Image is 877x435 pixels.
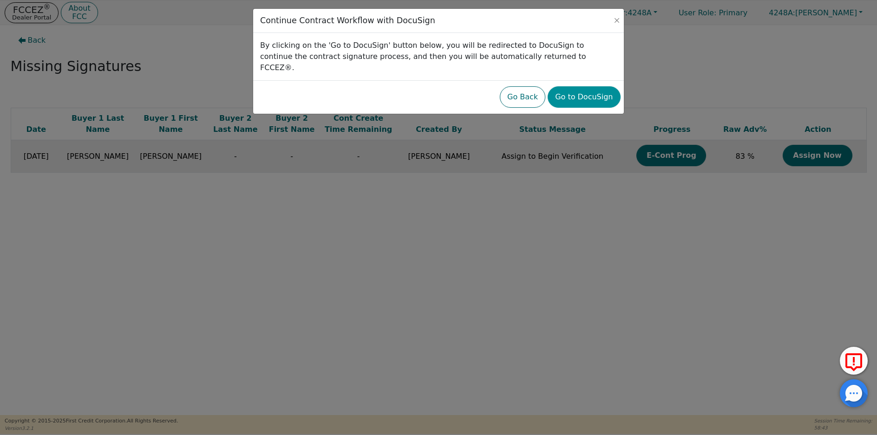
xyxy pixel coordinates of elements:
button: Go to DocuSign [548,86,620,108]
h3: Continue Contract Workflow with DocuSign [260,16,435,26]
button: Close [612,16,622,25]
button: Go Back [500,86,545,108]
p: By clicking on the 'Go to DocuSign' button below, you will be redirected to DocuSign to continue ... [260,40,617,73]
button: Report Error to FCC [840,347,868,375]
